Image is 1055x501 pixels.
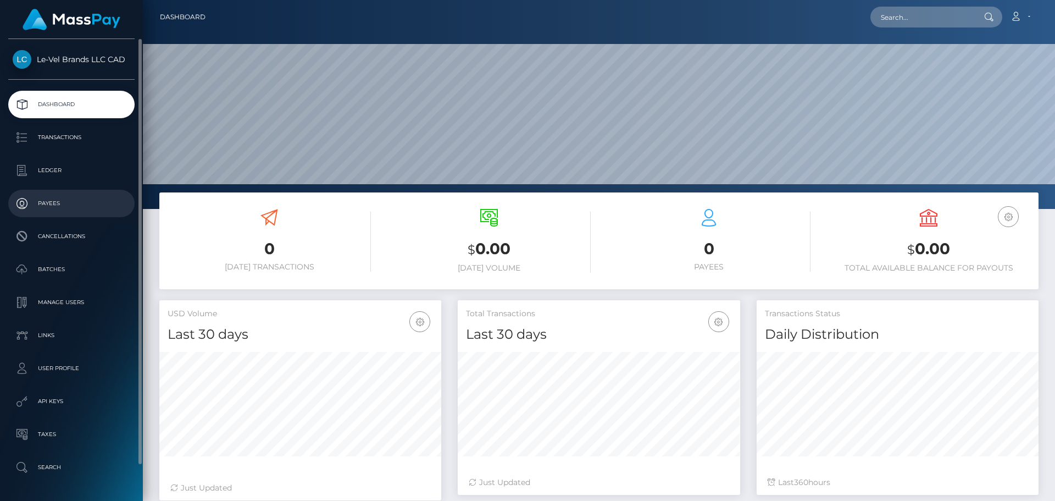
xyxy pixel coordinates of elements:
[8,54,135,64] span: Le-Vel Brands LLC CAD
[387,238,591,261] h3: 0.00
[13,228,130,245] p: Cancellations
[8,454,135,481] a: Search
[168,238,371,260] h3: 0
[13,393,130,410] p: API Keys
[8,388,135,415] a: API Keys
[170,482,430,494] div: Just Updated
[13,360,130,377] p: User Profile
[13,96,130,113] p: Dashboard
[13,327,130,344] p: Links
[8,157,135,184] a: Ledger
[13,294,130,311] p: Manage Users
[8,289,135,316] a: Manage Users
[13,195,130,212] p: Payees
[607,238,810,260] h3: 0
[8,322,135,349] a: Links
[466,325,731,344] h4: Last 30 days
[870,7,974,27] input: Search...
[13,162,130,179] p: Ledger
[794,477,808,487] span: 360
[13,459,130,476] p: Search
[827,238,1030,261] h3: 0.00
[469,477,729,488] div: Just Updated
[8,190,135,217] a: Payees
[827,263,1030,273] h6: Total Available Balance for Payouts
[8,256,135,283] a: Batches
[907,242,915,257] small: $
[8,223,135,250] a: Cancellations
[13,261,130,278] p: Batches
[607,262,810,272] h6: Payees
[13,50,31,69] img: Le-Vel Brands LLC CAD
[13,426,130,443] p: Taxes
[168,262,371,272] h6: [DATE] Transactions
[765,325,1030,344] h4: Daily Distribution
[8,91,135,118] a: Dashboard
[765,309,1030,320] h5: Transactions Status
[466,309,731,320] h5: Total Transactions
[468,242,475,257] small: $
[768,477,1028,488] div: Last hours
[168,309,433,320] h5: USD Volume
[8,355,135,382] a: User Profile
[168,325,433,344] h4: Last 30 days
[8,124,135,151] a: Transactions
[387,263,591,273] h6: [DATE] Volume
[13,129,130,146] p: Transactions
[23,9,120,30] img: MassPay Logo
[160,5,206,29] a: Dashboard
[8,421,135,448] a: Taxes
